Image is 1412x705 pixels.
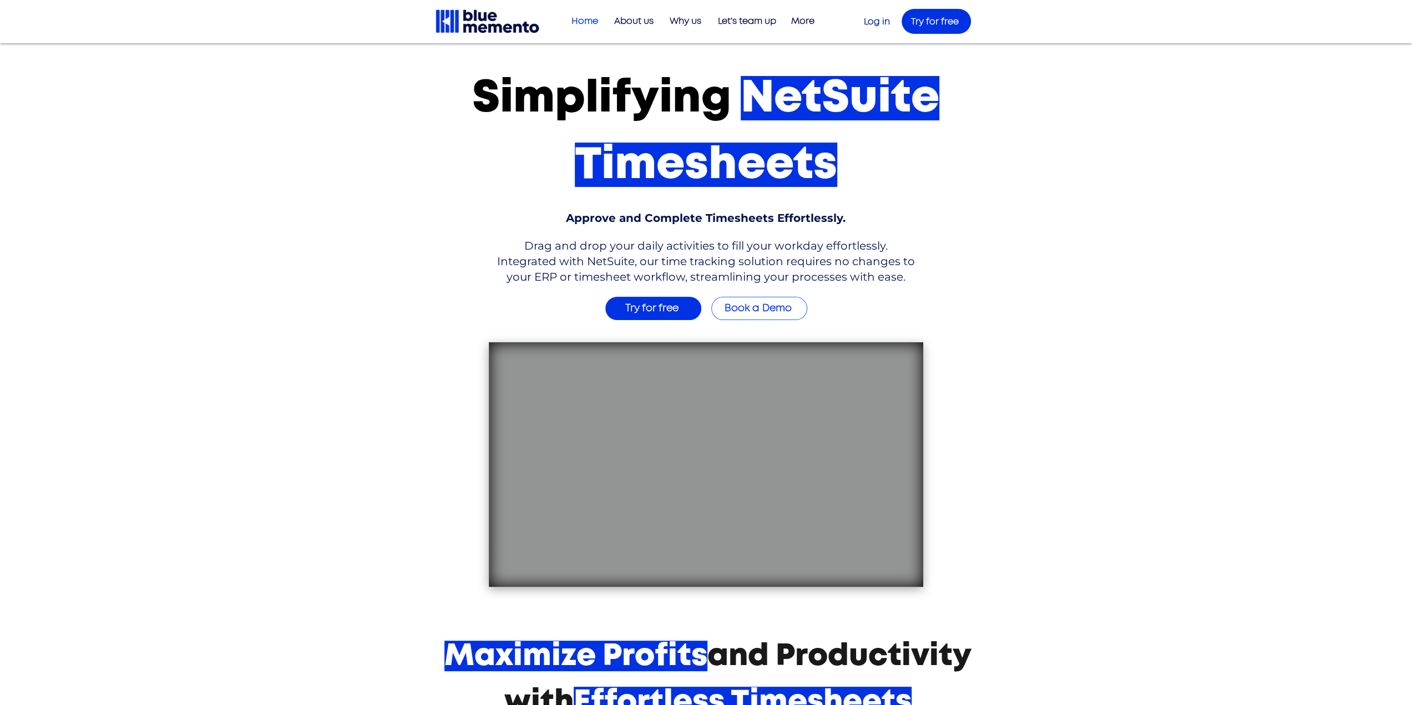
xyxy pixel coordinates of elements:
a: Try for free [902,9,971,34]
a: Book a Demo [711,297,807,320]
span: Book a Demo [725,303,792,313]
p: About us [609,12,659,31]
p: Home [566,12,604,31]
a: Log in [864,17,890,26]
p: Why us [664,12,707,31]
div: Your Video Title Video Player [489,342,923,587]
p: More [786,12,820,31]
span: Maximize Profits [444,641,707,671]
nav: Site [561,12,820,31]
span: Approve and Complete Timesheets Effortlessly. [566,211,846,225]
a: Try for free [605,297,701,320]
span: Drag and drop your daily activities to fill your workday effortlessly. Integrated with NetSuite, ... [497,239,915,283]
img: Blue Memento black logo [434,8,540,34]
span: NetSuite Timesheets [575,76,940,187]
a: About us [604,12,659,31]
p: Let's team up [712,12,782,31]
a: Home [561,12,604,31]
span: Try for free [911,17,959,26]
span: Simplifying [472,76,731,120]
a: Why us [659,12,707,31]
span: Try for free [625,303,679,313]
a: Let's team up [707,12,782,31]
